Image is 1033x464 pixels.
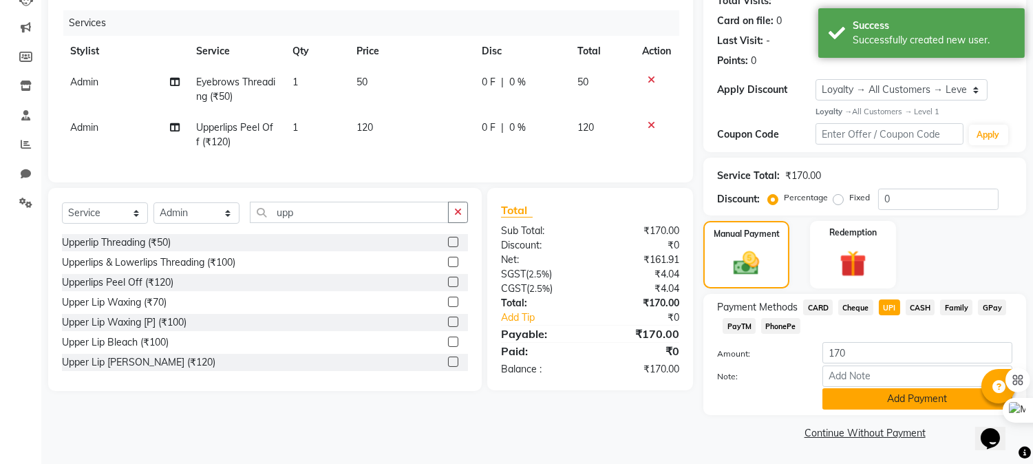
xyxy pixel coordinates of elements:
div: Outline [6,6,201,18]
div: ₹170.00 [590,296,690,310]
span: | [501,120,504,135]
div: ( ) [491,282,590,296]
span: 120 [356,121,373,134]
a: Continue Without Payment [706,426,1023,441]
th: Qty [284,36,348,67]
div: Upperlips & Lowerlips Threading (₹100) [62,255,235,270]
div: Services [63,10,690,36]
span: Total [501,203,533,218]
div: ₹161.91 [590,253,690,267]
span: Admin [70,121,98,134]
div: ₹0 [590,343,690,359]
div: Discount: [717,192,760,207]
div: Service Total: [717,169,780,183]
label: Note: [707,370,812,383]
div: Last Visit: [717,34,763,48]
div: ₹4.04 [590,267,690,282]
th: Price [348,36,473,67]
span: 120 [577,121,594,134]
div: ₹4.04 [590,282,690,296]
div: Upperlip Threading (₹50) [62,235,171,250]
div: Balance : [491,362,590,377]
a: Back to Top [21,18,74,30]
span: Payment Methods [717,300,798,315]
span: 2.5% [529,268,549,280]
img: _cash.svg [725,249,767,278]
div: All Customers → Level 1 [816,106,1012,118]
div: 0 [776,14,782,28]
div: ( ) [491,267,590,282]
div: Points: [717,54,748,68]
button: Apply [969,125,1008,145]
input: Enter Offer / Coupon Code [816,123,963,145]
div: Net: [491,253,590,267]
div: Apply Discount [717,83,816,97]
span: 0 F [482,120,496,135]
th: Disc [473,36,569,67]
span: PayTM [723,318,756,334]
span: PhonePe [761,318,800,334]
label: Redemption [829,226,877,239]
span: 16 px [17,96,39,107]
span: 1 [292,121,298,134]
input: Add Note [822,366,1012,387]
div: ₹0 [607,310,690,325]
span: 50 [356,76,368,88]
span: CASH [906,299,935,315]
div: ₹170.00 [590,362,690,377]
span: CGST [501,282,526,295]
input: Search or Scan [250,202,449,223]
h3: Style [6,43,201,59]
iframe: chat widget [975,409,1019,450]
div: Successfully created new user. [853,33,1014,48]
div: Card on file: [717,14,774,28]
span: UPI [879,299,900,315]
label: Percentage [784,191,828,204]
div: Sub Total: [491,224,590,238]
div: Upper Lip Bleach (₹100) [62,335,169,350]
label: Font Size [6,83,47,95]
span: GPay [978,299,1006,315]
div: ₹170.00 [785,169,821,183]
span: CARD [803,299,833,315]
div: Payable: [491,326,590,342]
div: ₹170.00 [590,326,690,342]
span: | [501,75,504,89]
span: 0 F [482,75,496,89]
div: Paid: [491,343,590,359]
div: 0 [751,54,756,68]
div: ₹0 [590,238,690,253]
div: Upperlips Peel Off (₹120) [62,275,173,290]
input: Amount [822,342,1012,363]
th: Service [188,36,284,67]
div: Upper Lip [PERSON_NAME] (₹120) [62,355,215,370]
span: 0 % [509,75,526,89]
div: - [766,34,770,48]
img: _gift.svg [831,247,875,281]
label: Fixed [849,191,870,204]
div: Upper Lip Waxing [P] (₹100) [62,315,187,330]
span: 50 [577,76,588,88]
th: Stylist [62,36,188,67]
div: Total: [491,296,590,310]
div: Coupon Code [717,127,816,142]
span: Family [940,299,972,315]
label: Manual Payment [714,228,780,240]
div: Success [853,19,1014,33]
span: SGST [501,268,526,280]
span: Upperlips Peel Off (₹120) [196,121,273,148]
div: ₹170.00 [590,224,690,238]
span: 2.5% [529,283,550,294]
a: Add Tip [491,310,607,325]
th: Action [634,36,679,67]
div: Discount: [491,238,590,253]
span: Eyebrows Threading (₹50) [196,76,275,103]
span: 1 [292,76,298,88]
span: 0 % [509,120,526,135]
th: Total [569,36,635,67]
button: Add Payment [822,388,1012,410]
label: Amount: [707,348,812,360]
strong: Loyalty → [816,107,852,116]
span: Admin [70,76,98,88]
div: Upper Lip Waxing (₹70) [62,295,167,310]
